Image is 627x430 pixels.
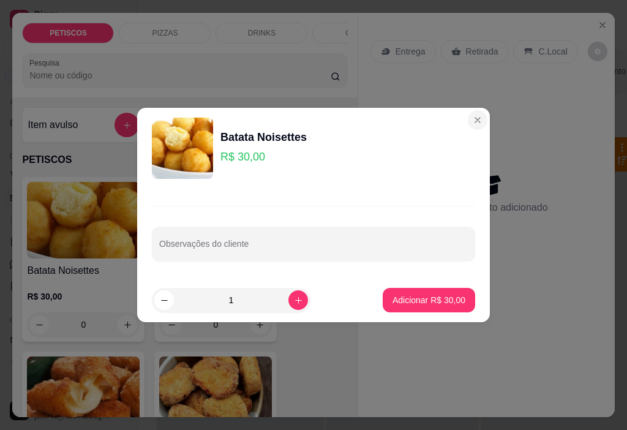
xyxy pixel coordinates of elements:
button: Adicionar R$ 30,00 [383,288,475,312]
p: R$ 30,00 [220,148,307,165]
div: Batata Noisettes [220,129,307,146]
button: increase-product-quantity [288,290,308,310]
p: Adicionar R$ 30,00 [392,294,465,306]
button: Close [468,110,487,130]
input: Observações do cliente [159,243,468,255]
img: product-image [152,118,213,179]
button: decrease-product-quantity [154,290,174,310]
